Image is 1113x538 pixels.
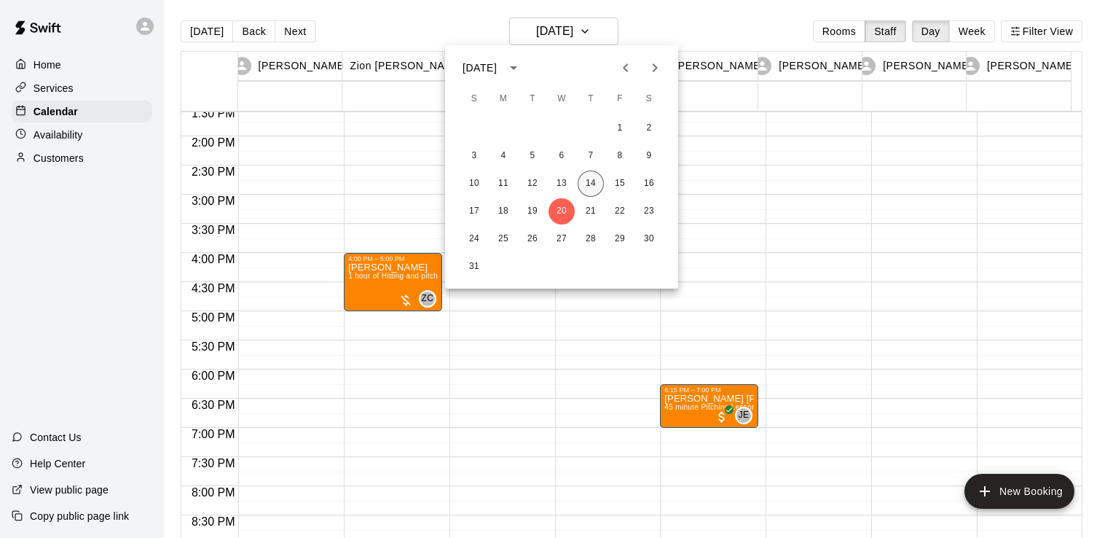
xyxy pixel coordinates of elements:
[463,61,497,76] div: [DATE]
[607,85,633,114] span: Friday
[640,53,669,82] button: Next month
[461,85,487,114] span: Sunday
[636,85,662,114] span: Saturday
[607,115,633,141] button: 1
[519,226,546,252] button: 26
[461,171,487,197] button: 10
[636,115,662,141] button: 2
[607,143,633,169] button: 8
[501,55,526,80] button: calendar view is open, switch to year view
[490,226,516,252] button: 25
[548,226,575,252] button: 27
[636,198,662,225] button: 23
[519,171,546,197] button: 12
[519,143,546,169] button: 5
[611,53,640,82] button: Previous month
[490,143,516,169] button: 4
[578,85,604,114] span: Thursday
[461,143,487,169] button: 3
[636,143,662,169] button: 9
[461,254,487,280] button: 31
[607,198,633,225] button: 22
[461,226,487,252] button: 24
[548,171,575,197] button: 13
[578,143,604,169] button: 7
[636,226,662,252] button: 30
[519,85,546,114] span: Tuesday
[636,171,662,197] button: 16
[607,171,633,197] button: 15
[548,143,575,169] button: 6
[578,198,604,225] button: 21
[548,85,575,114] span: Wednesday
[578,226,604,252] button: 28
[578,171,604,197] button: 14
[490,85,516,114] span: Monday
[461,198,487,225] button: 17
[519,198,546,225] button: 19
[490,171,516,197] button: 11
[490,198,516,225] button: 18
[607,226,633,252] button: 29
[548,198,575,225] button: 20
